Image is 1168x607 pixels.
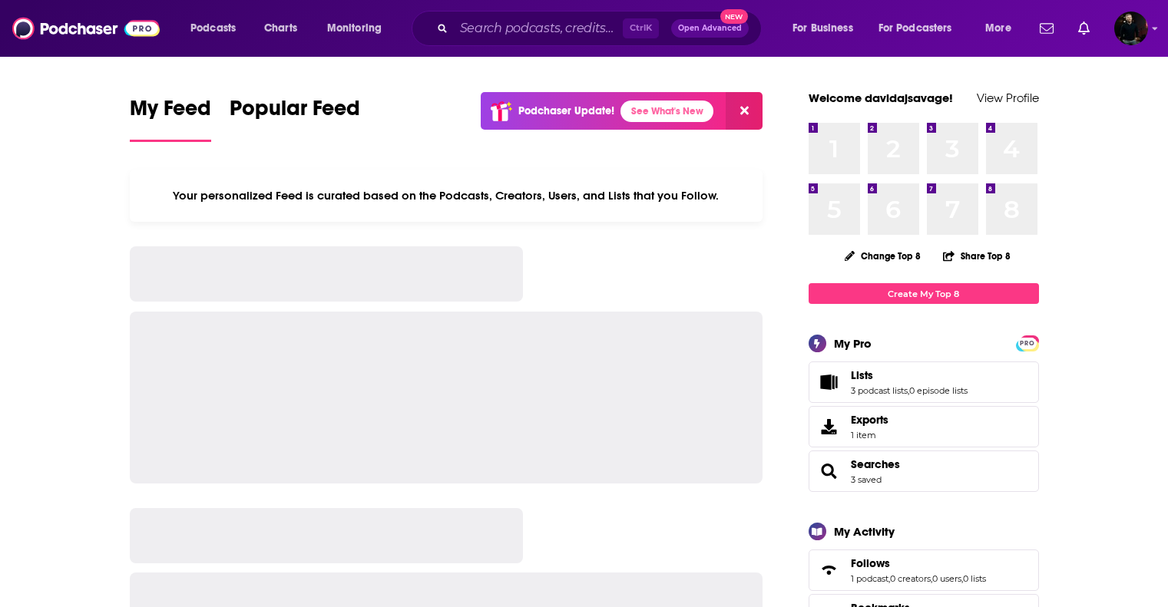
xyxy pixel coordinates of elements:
button: Open AdvancedNew [671,19,749,38]
a: Show notifications dropdown [1034,15,1060,41]
a: Lists [814,371,845,393]
span: Exports [851,413,888,427]
span: , [888,573,890,584]
a: View Profile [977,91,1039,105]
div: My Pro [834,336,872,351]
span: Popular Feed [230,95,360,130]
span: Follows [809,549,1039,591]
button: open menu [316,16,402,41]
button: Share Top 8 [942,241,1011,271]
a: Popular Feed [230,95,360,142]
a: Lists [851,368,968,382]
a: 0 users [932,573,961,584]
a: Exports [809,406,1039,447]
img: User Profile [1114,12,1148,45]
span: PRO [1018,338,1037,349]
span: For Podcasters [878,18,952,39]
span: Open Advanced [678,25,742,32]
button: open menu [782,16,872,41]
button: open menu [180,16,256,41]
a: Show notifications dropdown [1072,15,1096,41]
span: 1 item [851,430,888,440]
button: Change Top 8 [835,246,931,266]
span: Podcasts [190,18,236,39]
div: My Activity [834,524,895,539]
a: 0 lists [963,573,986,584]
button: open menu [974,16,1031,41]
a: 3 saved [851,474,882,485]
span: , [931,573,932,584]
a: Searches [814,460,845,482]
button: Show profile menu [1114,12,1148,45]
input: Search podcasts, credits, & more... [454,16,623,41]
span: Logged in as davidajsavage [1114,12,1148,45]
a: My Feed [130,95,211,142]
a: See What's New [620,101,713,122]
span: Exports [814,416,845,437]
p: Podchaser Update! [518,104,614,117]
span: , [961,573,963,584]
span: Searches [809,450,1039,492]
a: Welcome davidajsavage! [809,91,953,105]
a: Searches [851,457,900,471]
a: Create My Top 8 [809,283,1039,304]
span: Ctrl K [623,18,659,38]
span: New [720,9,748,24]
div: Your personalized Feed is curated based on the Podcasts, Creators, Users, and Lists that you Follow. [130,170,763,222]
span: More [985,18,1011,39]
img: Podchaser - Follow, Share and Rate Podcasts [12,14,160,43]
a: 0 episode lists [909,385,968,396]
span: For Business [792,18,853,39]
span: Charts [264,18,297,39]
span: My Feed [130,95,211,130]
a: Follows [814,559,845,581]
a: Charts [254,16,306,41]
span: , [908,385,909,396]
span: Monitoring [327,18,382,39]
a: 3 podcast lists [851,385,908,396]
span: Lists [809,361,1039,403]
a: 0 creators [890,573,931,584]
a: PRO [1018,337,1037,348]
span: Follows [851,556,890,570]
div: Search podcasts, credits, & more... [426,11,776,46]
span: Lists [851,368,873,382]
a: Follows [851,556,986,570]
a: 1 podcast [851,573,888,584]
button: open menu [869,16,974,41]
